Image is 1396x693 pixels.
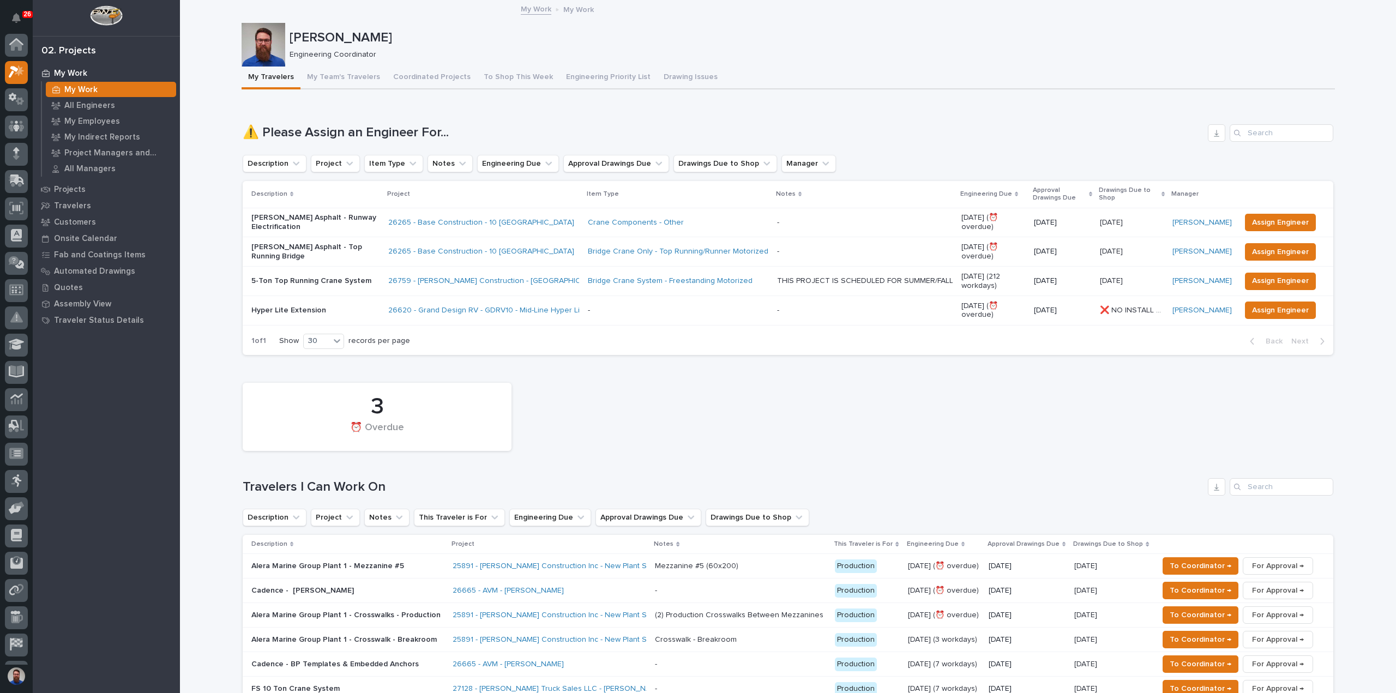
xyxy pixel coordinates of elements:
button: To Coordinator → [1163,582,1238,599]
button: For Approval → [1243,631,1313,648]
p: 5-Ton Top Running Crane System [251,276,380,286]
div: Production [835,559,877,573]
p: Engineering Due [907,538,959,550]
p: 26 [24,10,31,18]
p: Engineering Due [960,188,1012,200]
a: My Indirect Reports [42,129,180,144]
p: Drawings Due to Shop [1073,538,1143,550]
a: Automated Drawings [33,263,180,279]
p: [DATE] [1100,216,1125,227]
tr: [PERSON_NAME] Asphalt - Top Running Bridge26265 - Base Construction - 10 [GEOGRAPHIC_DATA] Bridge... [243,237,1333,267]
p: Manager [1171,188,1199,200]
p: [PERSON_NAME] Asphalt - Top Running Bridge [251,243,380,261]
p: [DATE] [989,586,1066,595]
button: To Coordinator → [1163,655,1238,673]
div: Production [835,633,877,647]
span: Assign Engineer [1252,245,1309,258]
a: Travelers [33,197,180,214]
p: All Managers [64,164,116,174]
button: For Approval → [1243,655,1313,673]
p: Fab and Coatings Items [54,250,146,260]
a: 26265 - Base Construction - 10 [GEOGRAPHIC_DATA] [388,247,574,256]
p: Onsite Calendar [54,234,117,244]
p: Item Type [587,188,619,200]
p: - [588,306,768,315]
button: Drawing Issues [657,67,724,89]
p: [DATE] (7 workdays) [908,660,980,669]
button: Item Type [364,155,423,172]
span: Assign Engineer [1252,274,1309,287]
p: [DATE] (⏰ overdue) [908,562,980,571]
div: Mezzanine #5 (60x200) [655,562,738,571]
p: [PERSON_NAME] Asphalt - Runway Electrification [251,213,380,232]
tr: Hyper Lite Extension26620 - Grand Design RV - GDRV10 - Mid-Line Hyper Lite Extension -- [DATE] (⏰... [243,296,1333,325]
p: [DATE] [989,611,1066,620]
div: Search [1230,478,1333,496]
span: For Approval → [1252,608,1304,622]
a: Crane Components - Other [588,218,684,227]
div: ⏰ Overdue [261,422,493,445]
a: [PERSON_NAME] [1172,306,1232,315]
a: All Managers [42,161,180,176]
span: Next [1291,336,1315,346]
div: 02. Projects [41,45,96,57]
button: For Approval → [1243,557,1313,575]
a: My Work [33,65,180,81]
p: Notes [776,188,796,200]
div: THIS PROJECT IS SCHEDULED FOR SUMMER/FALL OF 2026 [777,276,953,286]
div: Notifications26 [14,13,28,31]
a: Projects [33,181,180,197]
button: Project [311,155,360,172]
span: To Coordinator → [1170,559,1231,573]
p: Cadence - [PERSON_NAME] [251,586,442,595]
p: Project Managers and Engineers [64,148,172,158]
a: Fab and Coatings Items [33,246,180,263]
p: [DATE] [1074,633,1099,644]
div: - [777,306,779,315]
a: Bridge Crane Only - Top Running/Runner Motorized [588,247,768,256]
a: My Work [42,82,180,97]
p: Automated Drawings [54,267,135,276]
p: Customers [54,218,96,227]
a: Quotes [33,279,180,296]
p: [DATE] [1074,608,1099,620]
button: Approval Drawings Due [595,509,701,526]
h1: ⚠️ Please Assign an Engineer For... [243,125,1204,141]
a: Assembly View [33,296,180,312]
button: Approval Drawings Due [563,155,669,172]
p: Travelers [54,201,91,211]
tr: 5-Ton Top Running Crane System26759 - [PERSON_NAME] Construction - [GEOGRAPHIC_DATA] Department 5... [243,267,1333,296]
button: Notes [428,155,473,172]
p: Drawings Due to Shop [1099,184,1158,204]
div: (2) Production Crosswalks Between Mezzanines [655,611,823,620]
span: For Approval → [1252,559,1304,573]
p: Projects [54,185,86,195]
span: For Approval → [1252,633,1304,646]
button: To Coordinator → [1163,557,1238,575]
button: Back [1241,336,1287,346]
div: - [655,660,657,669]
div: Production [835,584,877,598]
button: For Approval → [1243,606,1313,624]
a: [PERSON_NAME] [1172,247,1232,256]
p: records per page [348,336,410,346]
p: [DATE] (⏰ overdue) [961,302,1025,320]
a: [PERSON_NAME] [1172,276,1232,286]
button: To Coordinator → [1163,631,1238,648]
span: To Coordinator → [1170,633,1231,646]
p: [DATE] (212 workdays) [961,272,1025,291]
button: Assign Engineer [1245,214,1316,231]
tr: [PERSON_NAME] Asphalt - Runway Electrification26265 - Base Construction - 10 [GEOGRAPHIC_DATA] Cr... [243,208,1333,237]
a: 26620 - Grand Design RV - GDRV10 - Mid-Line Hyper Lite Extension [388,306,623,315]
p: [DATE] [1074,658,1099,669]
span: Assign Engineer [1252,216,1309,229]
p: Alera Marine Group Plant 1 - Crosswalks - Production [251,611,442,620]
a: 26265 - Base Construction - 10 [GEOGRAPHIC_DATA] [388,218,574,227]
a: Onsite Calendar [33,230,180,246]
a: My Employees [42,113,180,129]
button: Assign Engineer [1245,273,1316,290]
tr: Cadence - [PERSON_NAME]26665 - AVM - [PERSON_NAME] - Production[DATE] (⏰ overdue)[DATE][DATE][DAT... [243,578,1333,603]
p: Project [387,188,410,200]
div: - [777,247,779,256]
div: Search [1230,124,1333,142]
